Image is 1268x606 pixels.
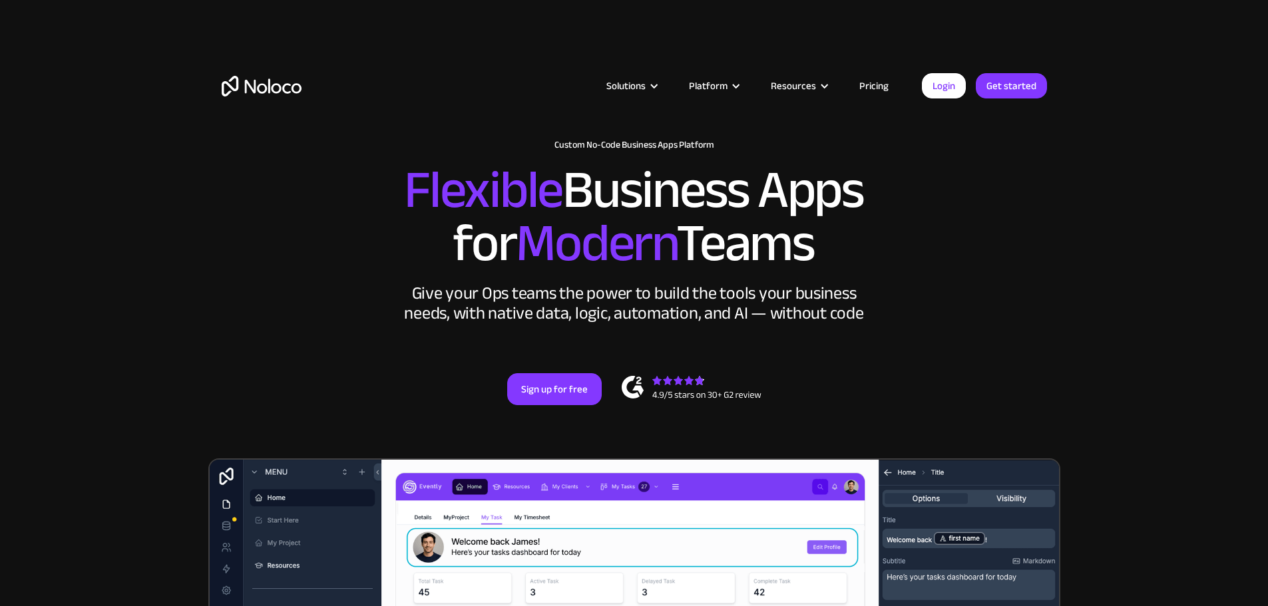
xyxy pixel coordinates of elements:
div: Give your Ops teams the power to build the tools your business needs, with native data, logic, au... [401,283,867,323]
div: Resources [754,77,843,94]
div: Platform [689,77,728,94]
a: Get started [976,73,1047,98]
span: Modern [516,194,676,293]
a: Pricing [843,77,905,94]
a: home [222,76,302,96]
a: Sign up for free [507,373,602,405]
a: Login [922,73,966,98]
div: Solutions [590,77,672,94]
div: Platform [672,77,754,94]
div: Solutions [606,77,646,94]
h2: Business Apps for Teams [222,164,1047,270]
span: Flexible [404,140,562,239]
div: Resources [771,77,816,94]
